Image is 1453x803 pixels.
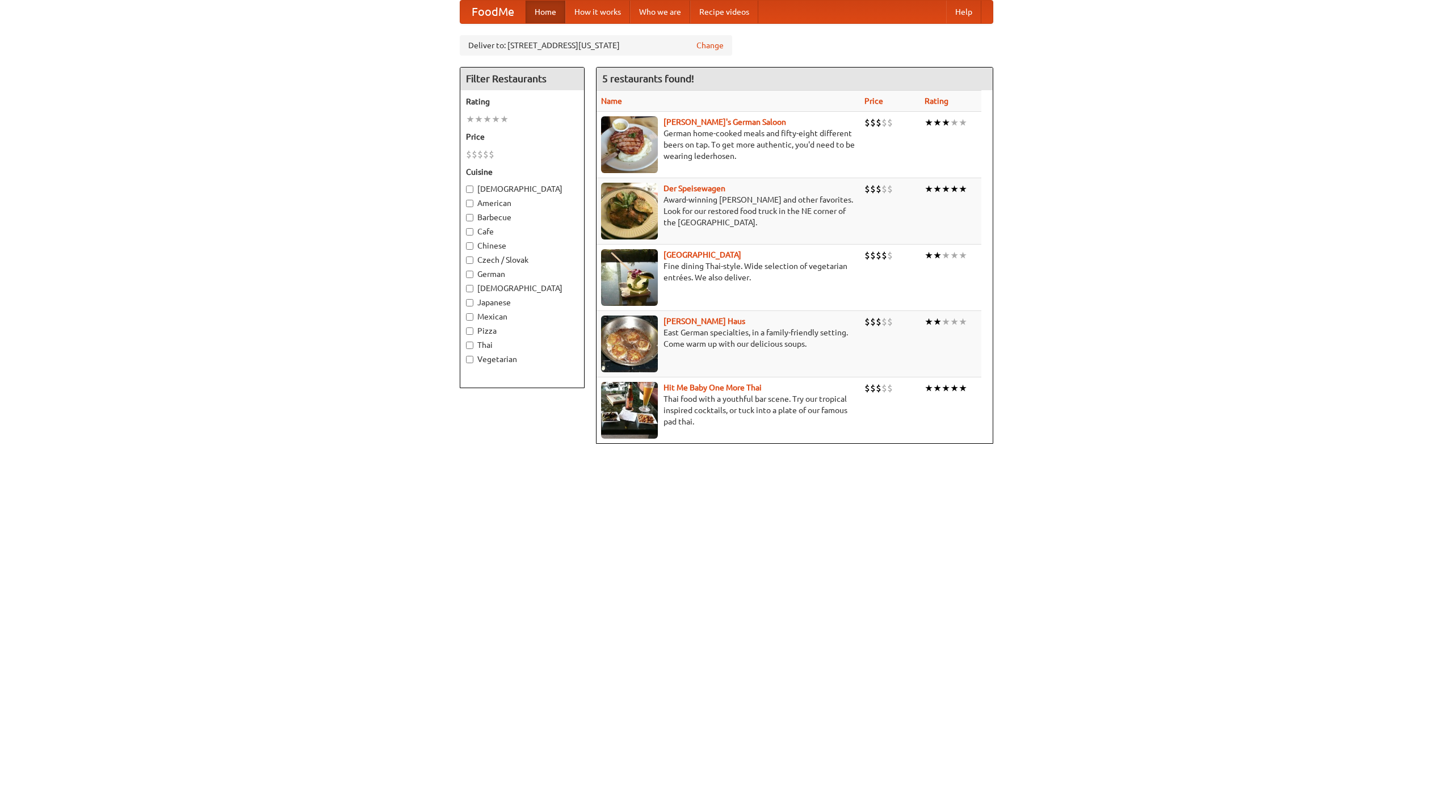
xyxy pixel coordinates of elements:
li: $ [870,183,876,195]
li: ★ [483,113,492,125]
a: Price [864,96,883,106]
li: ★ [474,113,483,125]
li: $ [887,249,893,262]
label: Cafe [466,226,578,237]
li: ★ [959,249,967,262]
li: $ [876,183,881,195]
li: $ [876,249,881,262]
li: ★ [492,113,500,125]
a: Der Speisewagen [663,184,725,193]
li: $ [887,116,893,129]
input: [DEMOGRAPHIC_DATA] [466,285,473,292]
p: German home-cooked meals and fifty-eight different beers on tap. To get more authentic, you'd nee... [601,128,855,162]
li: $ [864,249,870,262]
ng-pluralize: 5 restaurants found! [602,73,694,84]
li: $ [887,316,893,328]
li: $ [870,116,876,129]
a: Help [946,1,981,23]
h5: Rating [466,96,578,107]
li: ★ [925,382,933,394]
li: ★ [933,183,942,195]
li: ★ [925,316,933,328]
li: $ [876,316,881,328]
li: ★ [959,316,967,328]
li: $ [477,148,483,161]
input: Mexican [466,313,473,321]
img: kohlhaus.jpg [601,316,658,372]
li: $ [466,148,472,161]
a: Home [526,1,565,23]
li: ★ [933,116,942,129]
li: $ [864,316,870,328]
li: ★ [950,183,959,195]
label: Vegetarian [466,354,578,365]
h5: Price [466,131,578,142]
input: Chinese [466,242,473,250]
li: $ [864,183,870,195]
input: [DEMOGRAPHIC_DATA] [466,186,473,193]
label: Mexican [466,311,578,322]
li: $ [876,116,881,129]
a: Change [696,40,724,51]
p: Award-winning [PERSON_NAME] and other favorites. Look for our restored food truck in the NE corne... [601,194,855,228]
li: $ [870,382,876,394]
li: ★ [933,382,942,394]
li: ★ [942,249,950,262]
b: [GEOGRAPHIC_DATA] [663,250,741,259]
label: German [466,268,578,280]
li: ★ [933,249,942,262]
a: [PERSON_NAME] Haus [663,317,745,326]
input: Cafe [466,228,473,236]
li: $ [864,116,870,129]
p: Fine dining Thai-style. Wide selection of vegetarian entrées. We also deliver. [601,260,855,283]
label: [DEMOGRAPHIC_DATA] [466,283,578,294]
a: FoodMe [460,1,526,23]
li: ★ [933,316,942,328]
li: $ [887,183,893,195]
li: ★ [950,382,959,394]
a: Recipe videos [690,1,758,23]
label: [DEMOGRAPHIC_DATA] [466,183,578,195]
label: Barbecue [466,212,578,223]
li: ★ [959,183,967,195]
p: East German specialties, in a family-friendly setting. Come warm up with our delicious soups. [601,327,855,350]
li: $ [887,382,893,394]
input: Japanese [466,299,473,306]
li: ★ [942,183,950,195]
a: Who we are [630,1,690,23]
li: ★ [950,316,959,328]
li: $ [881,316,887,328]
li: $ [864,382,870,394]
li: $ [881,183,887,195]
a: Rating [925,96,948,106]
img: esthers.jpg [601,116,658,173]
li: ★ [950,116,959,129]
a: Name [601,96,622,106]
input: German [466,271,473,278]
li: ★ [942,316,950,328]
li: ★ [942,116,950,129]
a: [PERSON_NAME]'s German Saloon [663,117,786,127]
li: ★ [500,113,509,125]
img: satay.jpg [601,249,658,306]
li: ★ [925,249,933,262]
li: ★ [950,249,959,262]
label: Pizza [466,325,578,337]
a: Hit Me Baby One More Thai [663,383,762,392]
li: ★ [942,382,950,394]
img: babythai.jpg [601,382,658,439]
label: Thai [466,339,578,351]
li: $ [483,148,489,161]
input: Pizza [466,327,473,335]
li: ★ [925,183,933,195]
li: $ [489,148,494,161]
label: American [466,197,578,209]
h5: Cuisine [466,166,578,178]
li: $ [876,382,881,394]
p: Thai food with a youthful bar scene. Try our tropical inspired cocktails, or tuck into a plate of... [601,393,855,427]
input: Czech / Slovak [466,257,473,264]
li: $ [881,116,887,129]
